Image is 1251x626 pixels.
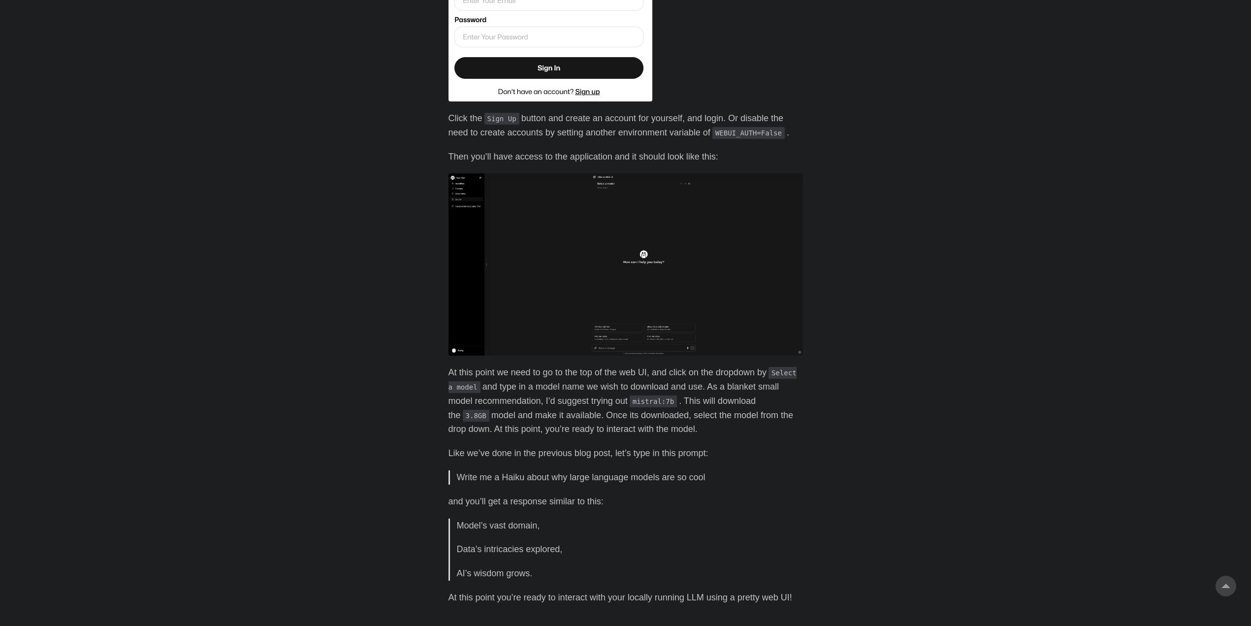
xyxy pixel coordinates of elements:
[449,173,803,356] img: png
[457,470,796,485] p: Write me a Haiku about why large language models are so cool
[449,150,803,164] p: Then you’ll have access to the application and it should look like this:
[712,127,785,139] code: WEBUI_AUTH=False
[457,566,796,581] p: AI’s wisdom grows.
[449,111,803,140] p: Click the button and create an account for yourself, and login. Or disable the need to create acc...
[449,494,803,509] p: and you’ll get a response similar to this:
[457,519,796,533] p: Model’s vast domain,
[449,365,803,436] p: At this point we need to go to the top of the web UI, and click on the dropdown by and type in a ...
[449,446,803,461] p: Like we’ve done in the previous blog post, let’s type in this prompt:
[457,542,796,557] p: Data’s intricacies explored,
[449,591,803,605] p: At this point you’re ready to interact with your locally running LLM using a pretty web UI!
[484,113,519,125] code: Sign Up
[1216,576,1236,596] a: go to top
[463,410,489,422] code: 3.8GB
[630,395,677,407] code: mistral:7b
